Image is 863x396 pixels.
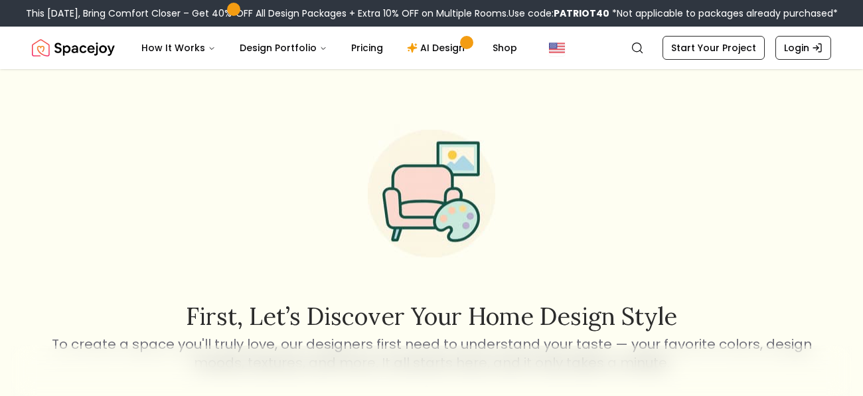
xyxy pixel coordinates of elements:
[32,35,115,61] a: Spacejoy
[131,35,528,61] nav: Main
[229,35,338,61] button: Design Portfolio
[549,40,565,56] img: United States
[49,335,814,372] p: To create a space you'll truly love, our designers first need to understand your taste — your fav...
[482,35,528,61] a: Shop
[131,35,226,61] button: How It Works
[554,7,609,20] b: PATRIOT40
[609,7,838,20] span: *Not applicable to packages already purchased*
[32,35,115,61] img: Spacejoy Logo
[347,108,516,278] img: Start Style Quiz Illustration
[32,27,831,69] nav: Global
[49,303,814,330] h2: First, let’s discover your home design style
[509,7,609,20] span: Use code:
[396,35,479,61] a: AI Design
[663,36,765,60] a: Start Your Project
[341,35,394,61] a: Pricing
[775,36,831,60] a: Login
[26,7,838,20] div: This [DATE], Bring Comfort Closer – Get 40% OFF All Design Packages + Extra 10% OFF on Multiple R...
